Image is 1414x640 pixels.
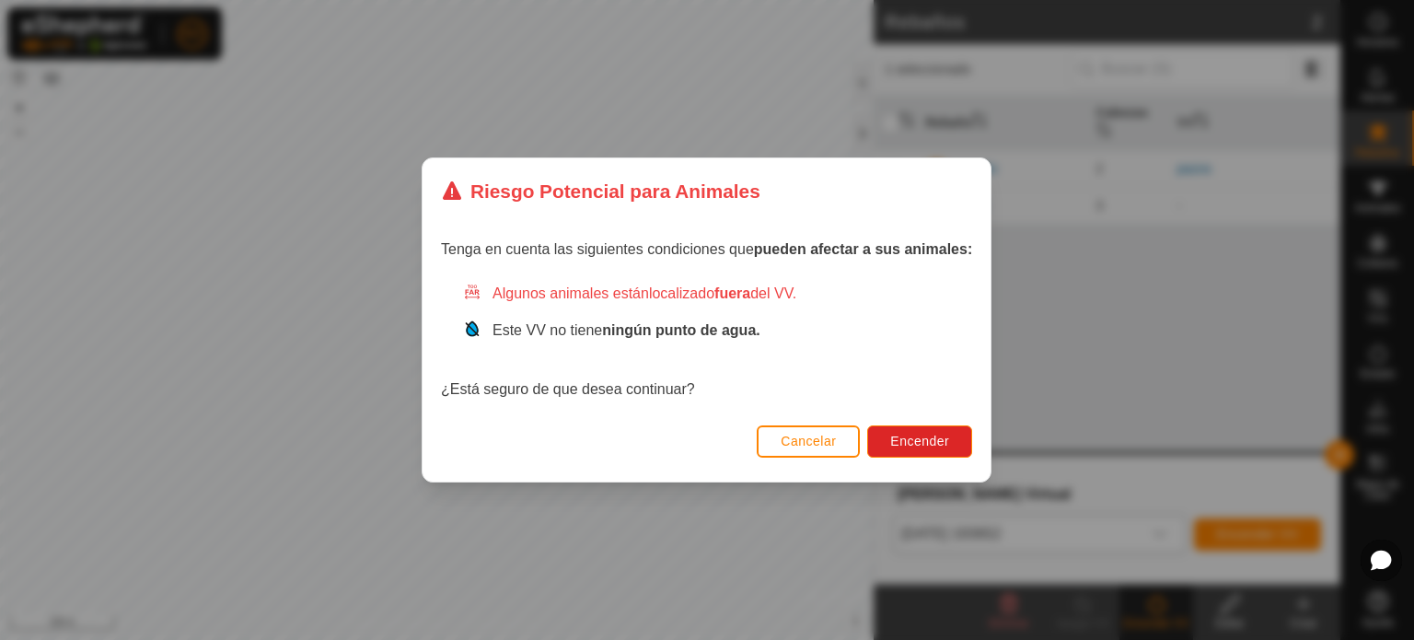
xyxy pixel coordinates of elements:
[441,241,972,257] span: Tenga en cuenta las siguientes condiciones que
[891,434,950,448] span: Encender
[493,322,760,338] span: Este VV no tiene
[441,283,972,401] div: ¿Está seguro de que desea continuar?
[714,285,750,301] strong: fuera
[868,425,973,458] button: Encender
[463,283,972,305] div: Algunos animales están
[649,285,796,301] span: localizado del VV.
[603,322,761,338] strong: ningún punto de agua.
[754,241,972,257] strong: pueden afectar a sus animales:
[441,177,760,205] div: Riesgo Potencial para Animales
[782,434,837,448] span: Cancelar
[758,425,861,458] button: Cancelar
